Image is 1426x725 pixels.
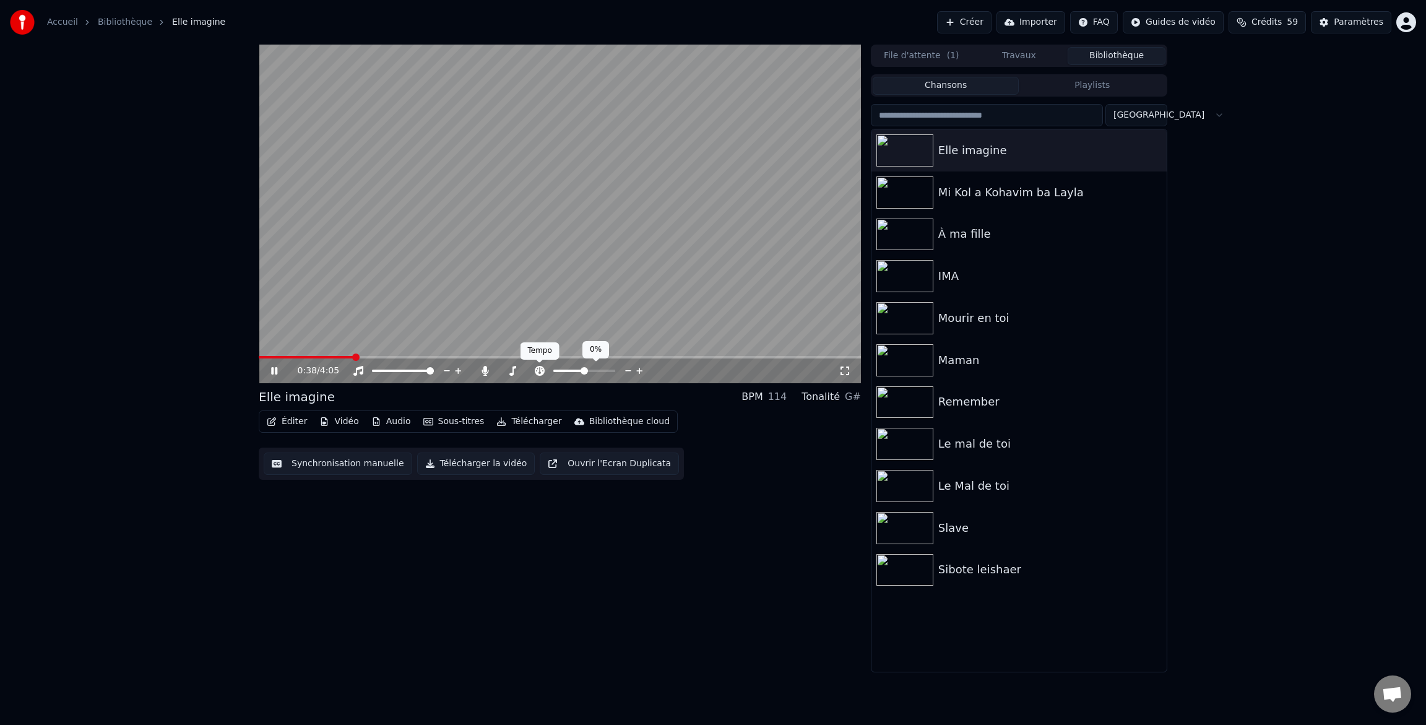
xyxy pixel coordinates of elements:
[938,184,1162,201] div: Mi Kol a Kohavim ba Layla
[1287,16,1298,28] span: 59
[172,16,225,28] span: Elle imagine
[1251,16,1282,28] span: Crédits
[970,47,1068,65] button: Travaux
[98,16,152,28] a: Bibliothèque
[582,341,609,358] div: 0%
[1019,77,1165,95] button: Playlists
[366,413,416,430] button: Audio
[741,389,763,404] div: BPM
[1334,16,1383,28] div: Paramètres
[298,365,317,377] span: 0:38
[873,77,1019,95] button: Chansons
[938,352,1162,369] div: Maman
[491,413,566,430] button: Télécharger
[1070,11,1118,33] button: FAQ
[938,310,1162,327] div: Mourir en toi
[938,267,1162,285] div: IMA
[540,453,679,475] button: Ouvrir l'Ecran Duplicata
[10,10,35,35] img: youka
[947,50,959,62] span: ( 1 )
[938,142,1162,159] div: Elle imagine
[264,453,412,475] button: Synchronisation manuelle
[938,519,1162,537] div: Slave
[589,415,670,428] div: Bibliothèque cloud
[938,561,1162,578] div: Sibote leishaer
[768,389,787,404] div: 114
[1113,109,1204,121] span: [GEOGRAPHIC_DATA]
[937,11,992,33] button: Créer
[938,435,1162,453] div: Le mal de toi
[47,16,225,28] nav: breadcrumb
[418,413,490,430] button: Sous-titres
[1123,11,1224,33] button: Guides de vidéo
[996,11,1065,33] button: Importer
[417,453,535,475] button: Télécharger la vidéo
[521,342,560,360] div: Tempo
[1374,675,1411,713] div: Ouvrir le chat
[938,225,1162,243] div: À ma fille
[1068,47,1165,65] button: Bibliothèque
[802,389,840,404] div: Tonalité
[938,477,1162,495] div: Le Mal de toi
[259,388,335,406] div: Elle imagine
[873,47,970,65] button: File d'attente
[298,365,327,377] div: /
[314,413,363,430] button: Vidéo
[320,365,339,377] span: 4:05
[938,393,1162,410] div: Remember
[845,389,861,404] div: G#
[1311,11,1391,33] button: Paramètres
[262,413,312,430] button: Éditer
[47,16,78,28] a: Accueil
[1229,11,1306,33] button: Crédits59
